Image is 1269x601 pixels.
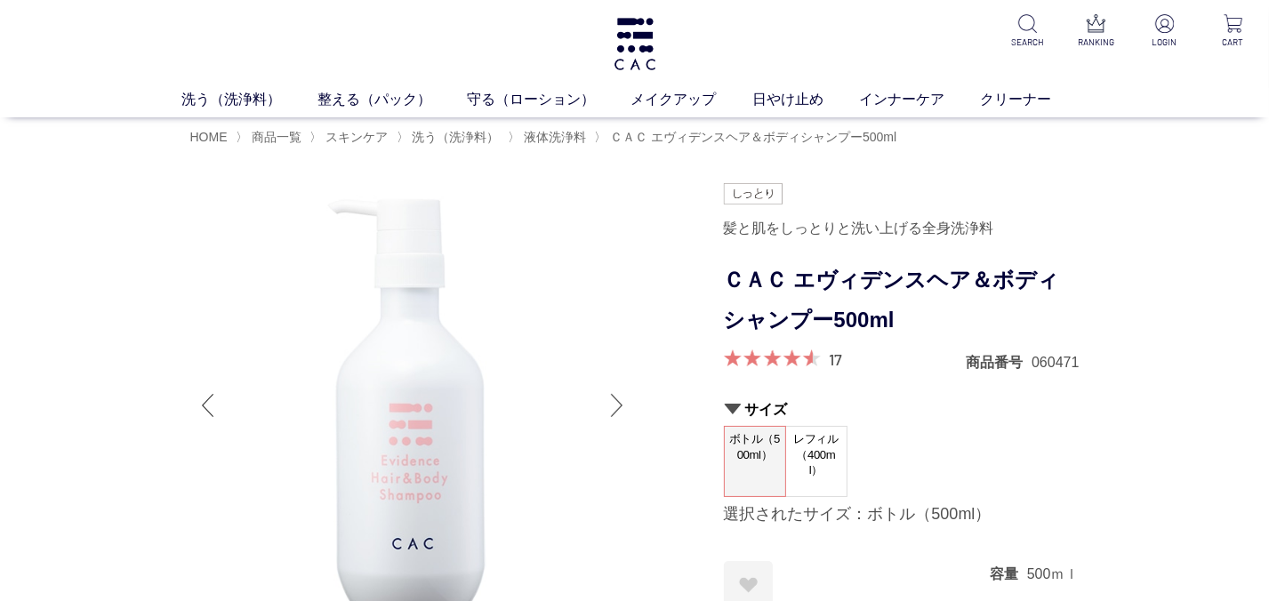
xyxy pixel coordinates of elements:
span: 商品一覧 [252,130,301,144]
img: しっとり [724,183,783,204]
a: インナーケア [859,88,980,109]
dt: 容量 [990,565,1027,583]
img: logo [612,18,658,70]
span: スキンケア [325,130,388,144]
li: 〉 [397,129,504,146]
a: 商品一覧 [248,130,301,144]
p: CART [1211,36,1255,49]
dt: 商品番号 [966,353,1032,372]
li: 〉 [236,129,306,146]
a: 液体洗浄料 [520,130,586,144]
div: 髪と肌をしっとりと洗い上げる全身洗浄料 [724,213,1080,244]
a: 日やけ止め [752,88,859,109]
dd: 500ｍｌ [1027,565,1080,583]
p: RANKING [1074,36,1118,49]
a: 洗う（洗浄料） [409,130,500,144]
a: HOME [190,130,228,144]
span: 液体洗浄料 [524,130,586,144]
p: LOGIN [1143,36,1186,49]
a: 整える（パック） [317,88,467,109]
span: 洗う（洗浄料） [413,130,500,144]
a: クリーナー [980,88,1087,109]
span: レフィル（400ml） [786,427,847,483]
h2: サイズ [724,400,1080,419]
a: LOGIN [1143,14,1186,49]
h1: ＣＡＣ エヴィデンスヘア＆ボディシャンプー500ml [724,260,1080,341]
span: ボトル（500ml） [725,427,785,477]
li: 〉 [508,129,590,146]
div: 選択されたサイズ：ボトル（500ml） [724,504,1080,525]
a: SEARCH [1006,14,1049,49]
p: SEARCH [1006,36,1049,49]
li: 〉 [309,129,392,146]
a: スキンケア [322,130,388,144]
a: CART [1211,14,1255,49]
a: 洗う（洗浄料） [181,88,317,109]
a: ＣＡＣ エヴィデンスヘア＆ボディシャンプー500ml [606,130,896,144]
a: 17 [830,349,843,369]
a: 守る（ローション） [467,88,630,109]
span: ＣＡＣ エヴィデンスヘア＆ボディシャンプー500ml [610,130,896,144]
dd: 060471 [1032,353,1079,372]
a: メイクアップ [630,88,751,109]
li: 〉 [594,129,901,146]
a: RANKING [1074,14,1118,49]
